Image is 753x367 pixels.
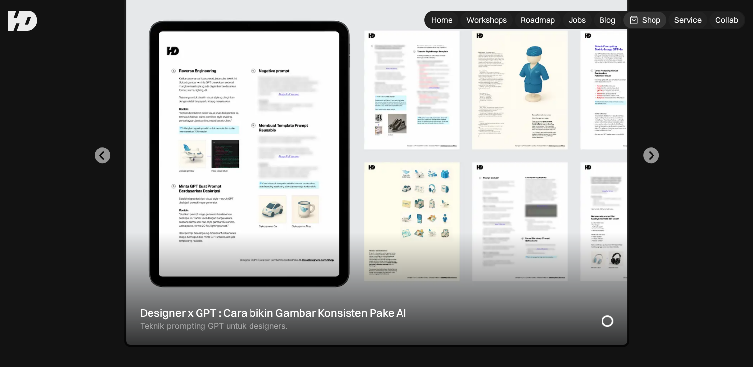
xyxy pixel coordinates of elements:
div: Blog [600,15,615,25]
button: Next slide [643,147,659,163]
a: Jobs [563,12,592,28]
a: Collab [709,12,744,28]
a: Roadmap [515,12,561,28]
div: Shop [642,15,660,25]
div: Workshops [466,15,507,25]
button: Go to last slide [95,147,110,163]
a: Shop [623,12,666,28]
a: Service [668,12,707,28]
div: Roadmap [521,15,555,25]
div: Jobs [569,15,586,25]
div: Collab [715,15,738,25]
a: Home [425,12,458,28]
a: Blog [594,12,621,28]
a: Workshops [460,12,513,28]
div: Service [674,15,702,25]
div: Home [431,15,452,25]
